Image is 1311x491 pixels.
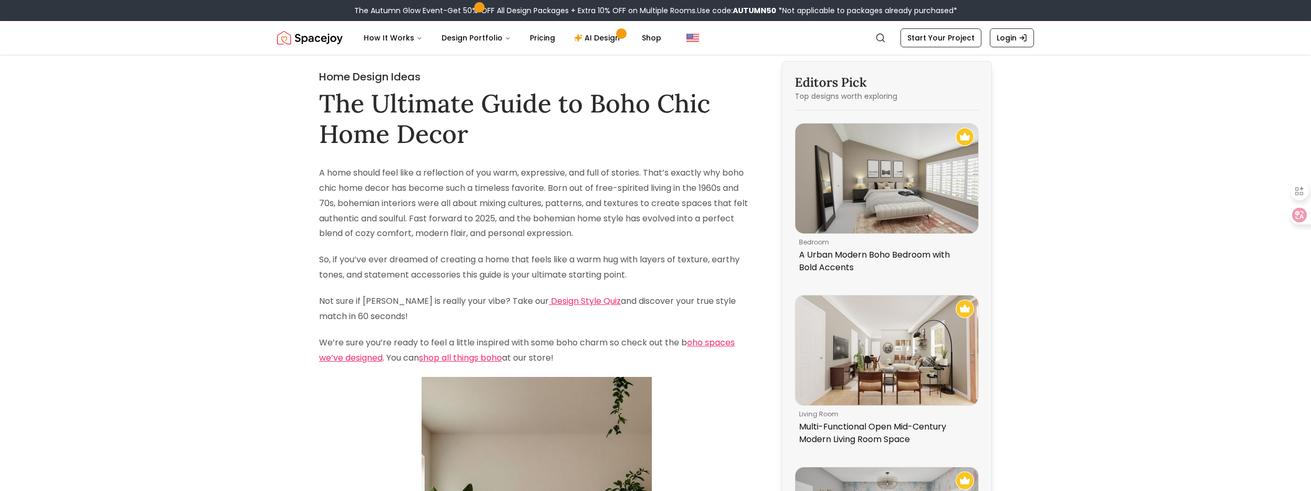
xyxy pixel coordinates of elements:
[319,252,754,283] p: So, if you’ve ever dreamed of creating a home that feels like a warm hug with layers of texture, ...
[277,27,343,48] a: Spacejoy
[776,5,957,16] span: *Not applicable to packages already purchased*
[433,27,519,48] button: Design Portfolio
[795,91,979,101] p: Top designs worth exploring
[799,410,970,418] p: living room
[355,27,431,48] button: How It Works
[799,249,970,274] p: A Urban Modern Boho Bedroom with Bold Accents
[319,294,754,324] p: Not sure if [PERSON_NAME] is really your vibe? Take our and discover your true style match in 60 ...
[799,421,970,446] p: Multi-Functional Open Mid-Century Modern Living Room Space
[795,74,979,91] h3: Editors Pick
[521,27,564,48] a: Pricing
[799,238,970,247] p: bedroom
[733,5,776,16] b: AUTUMN50
[277,21,1034,55] nav: Global
[319,335,754,366] p: We’re sure you’re ready to feel a little inspired with some boho charm so check out the b . You c...
[795,123,979,278] a: A Urban Modern Boho Bedroom with Bold AccentsRecommended Spacejoy Design - A Urban Modern Boho Be...
[795,124,978,233] img: A Urban Modern Boho Bedroom with Bold Accents
[956,472,974,490] img: Recommended Spacejoy Design - A Personalised Transitional Bedroom For Little Girls
[633,27,670,48] a: Shop
[566,27,631,48] a: AI Design
[354,5,957,16] div: The Autumn Glow Event-Get 50% OFF All Design Packages + Extra 10% OFF on Multiple Rooms.
[319,336,735,364] a: oho spaces we’ve designed
[319,88,754,149] h1: The Ultimate Guide to Boho Chic Home Decor
[319,69,754,84] h2: Home Design Ideas
[277,27,343,48] img: Spacejoy Logo
[687,32,699,44] img: United States
[551,295,621,307] a: Design Style Quiz
[319,166,754,241] p: A home should feel like a reflection of you warm, expressive, and full of stories. That’s exactly...
[990,28,1034,47] a: Login
[795,295,978,405] img: Multi-Functional Open Mid-Century Modern Living Room Space
[697,5,776,16] span: Use code:
[795,295,979,450] a: Multi-Functional Open Mid-Century Modern Living Room SpaceRecommended Spacejoy Design - Multi-Fun...
[419,352,502,364] a: shop all things boho
[956,128,974,146] img: Recommended Spacejoy Design - A Urban Modern Boho Bedroom with Bold Accents
[956,300,974,318] img: Recommended Spacejoy Design - Multi-Functional Open Mid-Century Modern Living Room Space
[355,27,670,48] nav: Main
[900,28,981,47] a: Start Your Project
